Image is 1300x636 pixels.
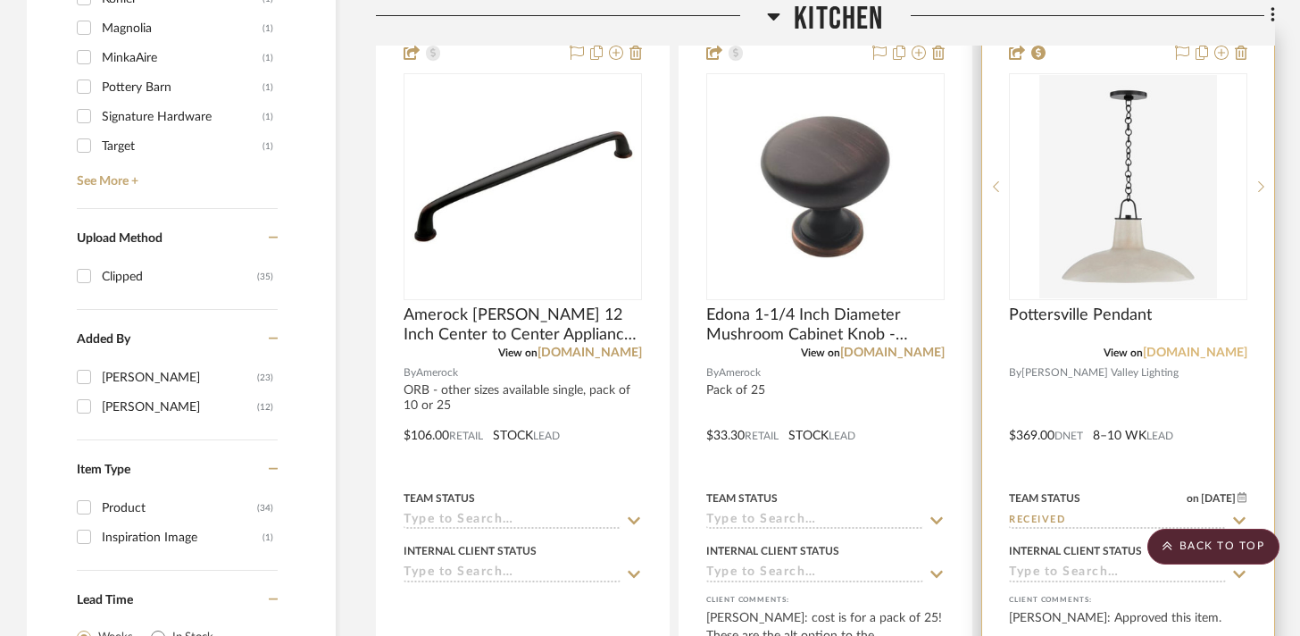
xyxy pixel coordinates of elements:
div: (34) [257,494,273,523]
div: Internal Client Status [404,543,537,559]
span: Upload Method [77,232,162,245]
div: Product [102,494,257,523]
div: (1) [262,103,273,131]
span: By [1009,364,1021,381]
a: See More + [72,161,278,189]
div: 0 [707,74,944,299]
span: Added By [77,333,130,346]
div: [PERSON_NAME] [102,364,257,392]
span: Amerock [416,364,458,381]
div: (1) [262,14,273,43]
div: Target [102,132,262,161]
div: MinkaAire [102,44,262,72]
div: Signature Hardware [102,103,262,131]
div: (1) [262,132,273,161]
div: (1) [262,523,273,552]
span: Pottersville Pendant [1009,305,1152,325]
div: Internal Client Status [1009,543,1142,559]
input: Type to Search… [1009,565,1226,582]
input: Type to Search… [1009,513,1226,530]
span: View on [801,347,840,358]
div: [PERSON_NAME] [102,393,257,422]
div: Team Status [404,490,475,506]
div: Clipped [102,263,257,291]
div: Team Status [1009,490,1080,506]
input: Type to Search… [706,513,923,530]
div: (35) [257,263,273,291]
span: View on [1104,347,1143,358]
img: Pottersville Pendant [1039,75,1217,298]
span: [DATE] [1199,492,1237,505]
div: Team Status [706,490,778,506]
span: Edona 1-1/4 Inch Diameter Mushroom Cabinet Knob - Package of 25 [706,305,945,345]
a: [DOMAIN_NAME] [840,347,945,359]
div: (1) [262,44,273,72]
span: By [404,364,416,381]
div: (12) [257,393,273,422]
span: [PERSON_NAME] Valley Lighting [1021,364,1179,381]
div: (1) [262,73,273,102]
a: [DOMAIN_NAME] [1143,347,1247,359]
input: Type to Search… [404,565,621,582]
div: Inspiration Image [102,523,262,552]
img: Amerock Kane 12 Inch Center to Center Appliance Pull [412,75,635,298]
input: Type to Search… [706,565,923,582]
div: Pottery Barn [102,73,262,102]
div: Internal Client Status [706,543,839,559]
span: Item Type [77,464,130,476]
span: Amerock [PERSON_NAME] 12 Inch Center to Center Appliance Pull [404,305,642,345]
input: Type to Search… [404,513,621,530]
img: Edona 1-1/4 Inch Diameter Mushroom Cabinet Knob - Package of 25 [714,75,937,298]
div: Magnolia [102,14,262,43]
span: Lead Time [77,594,133,607]
span: View on [498,347,537,358]
span: By [706,364,719,381]
a: [DOMAIN_NAME] [537,347,642,359]
span: on [1187,493,1199,504]
span: Amerock [719,364,761,381]
div: (23) [257,364,273,392]
scroll-to-top-button: BACK TO TOP [1147,529,1279,565]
